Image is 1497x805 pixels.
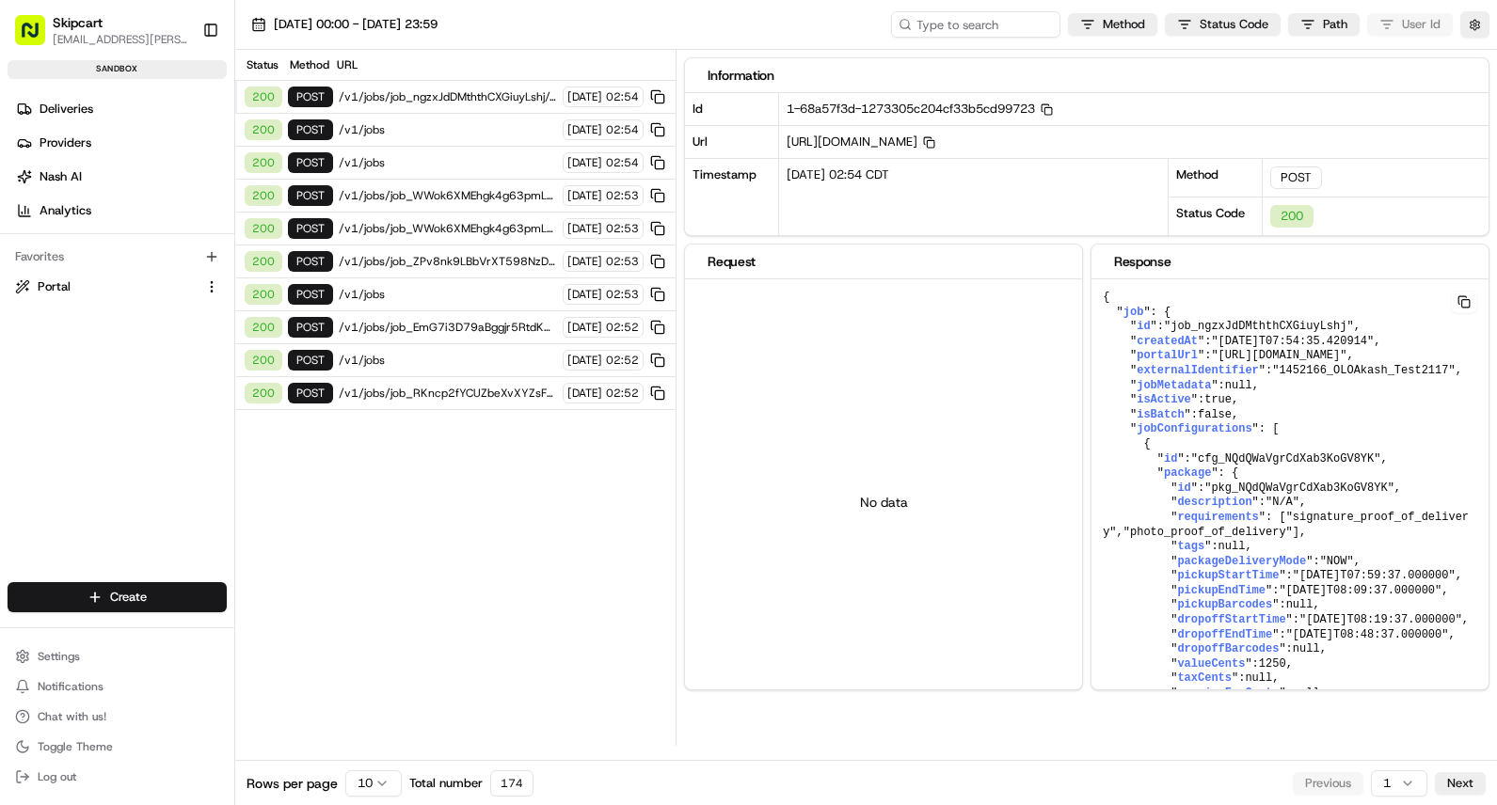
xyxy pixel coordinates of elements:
[1435,772,1486,795] button: Next
[19,75,342,105] p: Welcome 👋
[8,582,227,612] button: Create
[245,87,282,107] div: 200
[339,353,557,368] span: /v1/jobs
[64,198,238,213] div: We're available if you need us!
[245,383,282,403] div: 200
[1245,671,1272,685] span: null
[245,284,282,305] div: 200
[1320,555,1354,568] span: "NOW"
[1137,379,1211,392] span: jobMetadata
[245,251,282,272] div: 200
[1323,16,1347,33] span: Path
[779,159,1167,235] div: [DATE] 02:54 CDT
[133,318,228,333] a: Powered byPylon
[1137,335,1198,348] span: createdAt
[1272,364,1455,377] span: "1452166_OLOAkash_Test2117"
[1177,540,1204,553] span: tags
[567,254,602,269] span: [DATE]
[40,168,82,185] span: Nash AI
[1164,466,1211,480] span: package
[1123,306,1144,319] span: job
[409,775,483,792] span: Total number
[685,159,779,235] div: Timestamp
[8,764,227,790] button: Log out
[891,11,1060,38] input: Type to search
[243,11,446,38] button: [DATE] 00:00 - [DATE] 23:59
[339,188,557,203] span: /v1/jobs/job_WWok6XMEhgk4g63pmLPnMV/cancel
[1177,613,1285,626] span: dropoffStartTime
[606,221,639,236] span: 02:53
[1137,422,1251,435] span: jobConfigurations
[787,134,935,150] span: [URL][DOMAIN_NAME]
[38,709,106,724] span: Chat with us!
[1259,657,1286,671] span: 1250
[1270,205,1314,228] div: 200
[606,122,639,137] span: 02:54
[1177,598,1272,611] span: pickupBarcodes
[606,353,639,368] span: 02:52
[247,774,338,793] span: Rows per page
[187,319,228,333] span: Pylon
[339,320,557,335] span: /v1/jobs/job_EmG7i3D79aBggjr5RtdK4e/autodispatch
[1204,481,1394,495] span: "pkg_NQdQWaVgrCdXab3KoGV8YK"
[15,278,197,295] a: Portal
[1279,584,1441,597] span: "[DATE]T08:09:37.000000"
[567,386,602,401] span: [DATE]
[8,242,227,272] div: Favorites
[708,252,1059,271] div: Request
[606,89,639,104] span: 02:54
[1288,13,1360,36] button: Path
[1103,16,1145,33] span: Method
[288,218,333,239] div: POST
[1286,598,1314,611] span: null
[49,121,311,141] input: Clear
[787,101,1053,117] span: 1-68a57f3d-1273305c204cf33b5cd99723
[8,703,227,730] button: Chat with us!
[339,221,557,236] span: /v1/jobs/job_WWok6XMEhgk4g63pmLPnMV/cancel
[860,493,908,512] p: No data
[286,57,331,72] div: Method
[8,734,227,760] button: Toggle Theme
[1177,657,1245,671] span: valueCents
[19,19,56,56] img: Nash
[288,119,333,140] div: POST
[38,278,71,295] span: Portal
[567,287,602,302] span: [DATE]
[1211,335,1374,348] span: "[DATE]T07:54:35.420914"
[1177,687,1279,700] span: serviceFeeCents
[1123,526,1293,539] span: "photo_proof_of_delivery"
[339,386,557,401] span: /v1/jobs/job_RKncp2fYCUZbeXvXYZsFkm/autodispatch
[151,265,310,299] a: 💻API Documentation
[606,155,639,170] span: 02:54
[1204,393,1232,406] span: true
[567,320,602,335] span: [DATE]
[1169,197,1263,235] div: Status Code
[245,218,282,239] div: 200
[1137,320,1150,333] span: id
[288,87,333,107] div: POST
[8,272,227,302] button: Portal
[1211,349,1346,362] span: "[URL][DOMAIN_NAME]"
[1286,628,1449,641] span: "[DATE]T08:48:37.000000"
[490,770,534,797] div: 174
[1177,671,1232,685] span: taxCents
[1177,584,1266,597] span: pickupEndTime
[38,273,144,292] span: Knowledge Base
[339,155,557,170] span: /v1/jobs
[245,185,282,206] div: 200
[339,254,557,269] span: /v1/jobs/job_ZPv8nk9LBbVrXT598NzD3W/autodispatch
[11,265,151,299] a: 📗Knowledge Base
[1137,408,1184,421] span: isBatch
[53,32,187,47] button: [EMAIL_ADDRESS][PERSON_NAME][DOMAIN_NAME]
[19,180,53,213] img: 1736555255976-a54dd68f-1ca7-489b-9aae-adbdc363a1c4
[567,89,602,104] span: [DATE]
[40,101,93,118] span: Deliveries
[178,273,302,292] span: API Documentation
[320,185,342,208] button: Start new chat
[288,251,333,272] div: POST
[1299,613,1462,626] span: "[DATE]T08:19:37.000000"
[1137,364,1259,377] span: externalIdentifier
[1191,452,1381,466] span: "cfg_NQdQWaVgrCdXab3KoGV8YK"
[606,188,639,203] span: 02:53
[1266,496,1299,509] span: "N/A"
